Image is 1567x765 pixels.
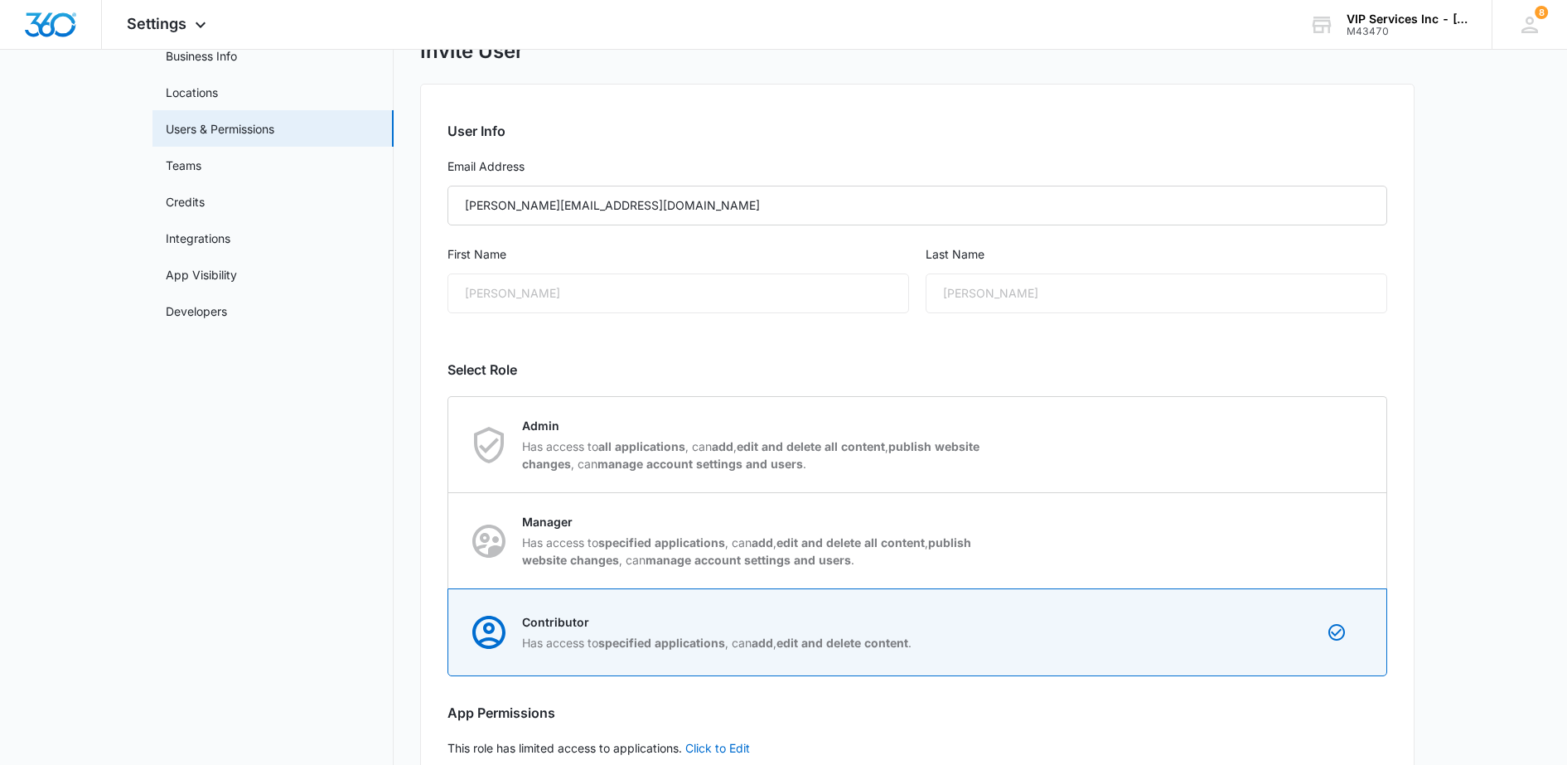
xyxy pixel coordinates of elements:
[447,245,909,264] label: First Name
[522,634,912,651] p: Has access to , can , .
[166,193,205,211] a: Credits
[1535,6,1548,19] div: notifications count
[752,636,773,650] strong: add
[522,513,988,530] p: Manager
[166,84,218,101] a: Locations
[447,157,1387,176] label: Email Address
[166,230,230,247] a: Integrations
[598,535,725,550] strong: specified applications
[166,47,237,65] a: Business Info
[737,439,885,453] strong: edit and delete all content
[522,613,912,631] p: Contributor
[166,266,237,283] a: App Visibility
[522,417,988,434] p: Admin
[127,15,186,32] span: Settings
[1347,12,1468,26] div: account name
[776,636,908,650] strong: edit and delete content
[926,245,1387,264] label: Last Name
[166,157,201,174] a: Teams
[166,120,274,138] a: Users & Permissions
[1535,6,1548,19] span: 8
[522,438,988,472] p: Has access to , can , , , can .
[752,535,773,550] strong: add
[598,439,685,453] strong: all applications
[598,636,725,650] strong: specified applications
[712,439,733,453] strong: add
[646,553,851,567] strong: manage account settings and users
[166,303,227,320] a: Developers
[447,121,1387,141] h2: User Info
[776,535,925,550] strong: edit and delete all content
[597,457,803,471] strong: manage account settings and users
[420,39,524,64] h1: Invite User
[522,534,988,569] p: Has access to , can , , , can .
[447,360,1387,380] h2: Select Role
[685,741,750,755] a: Click to Edit
[1347,26,1468,37] div: account id
[447,703,1387,723] h2: App Permissions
